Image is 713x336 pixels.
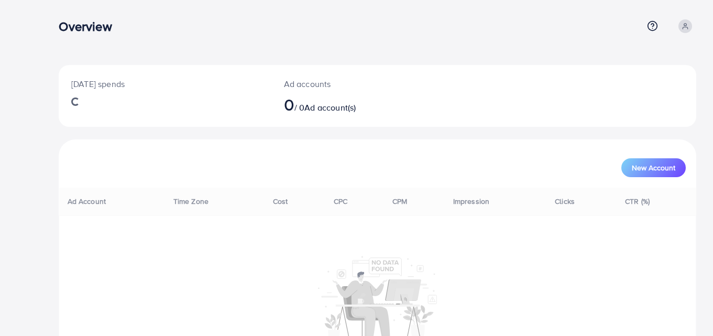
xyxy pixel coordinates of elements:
span: 0 [284,92,294,116]
p: Ad accounts [284,78,418,90]
h2: / 0 [284,94,418,114]
span: New Account [632,164,675,171]
h3: Overview [59,19,120,34]
span: Ad account(s) [304,102,356,113]
button: New Account [621,158,686,177]
p: [DATE] spends [71,78,259,90]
